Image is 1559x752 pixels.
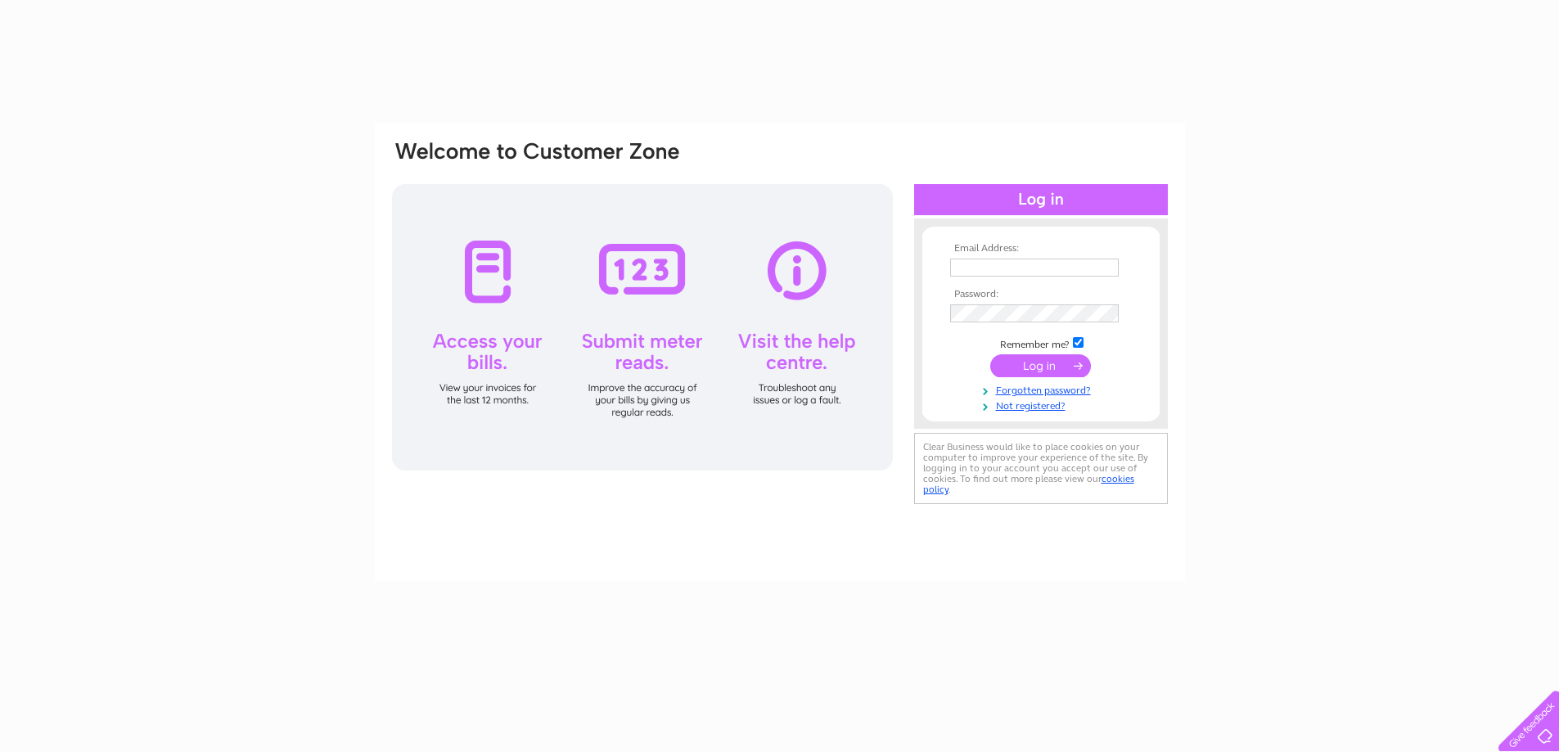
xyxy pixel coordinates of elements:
[946,243,1136,254] th: Email Address:
[950,397,1136,412] a: Not registered?
[946,335,1136,351] td: Remember me?
[946,289,1136,300] th: Password:
[950,381,1136,397] a: Forgotten password?
[914,433,1168,504] div: Clear Business would like to place cookies on your computer to improve your experience of the sit...
[923,473,1134,495] a: cookies policy
[990,354,1091,377] input: Submit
